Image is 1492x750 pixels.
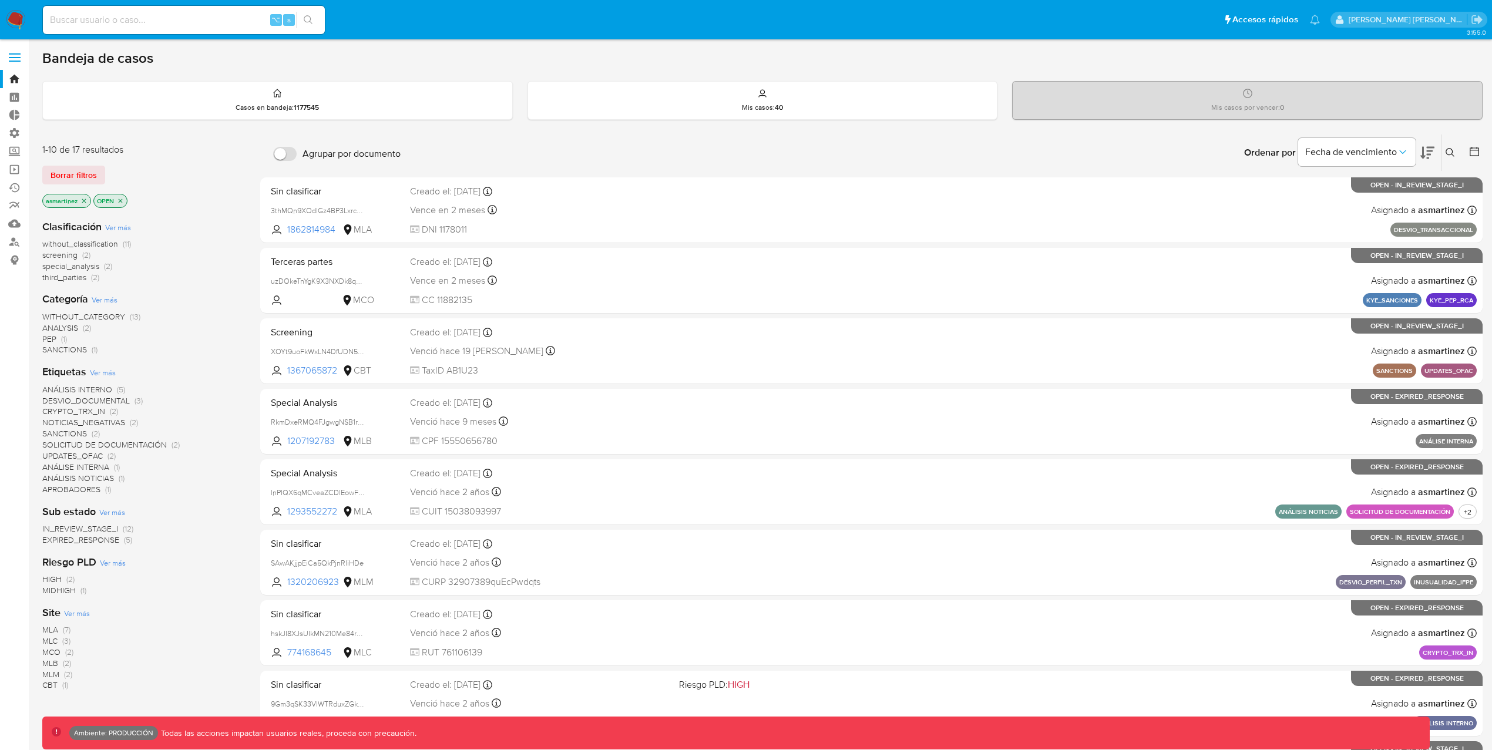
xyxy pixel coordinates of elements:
input: Buscar usuario o caso... [43,12,325,28]
p: Todas las acciones impactan usuarios reales, proceda con precaución. [158,728,416,739]
span: Accesos rápidos [1232,14,1298,26]
button: search-icon [296,12,320,28]
a: Salir [1471,14,1483,26]
span: s [287,14,291,25]
p: leidy.martinez@mercadolibre.com.co [1349,14,1467,25]
p: Ambiente: PRODUCCIÓN [74,731,153,735]
a: Notificaciones [1310,15,1320,25]
span: ⌥ [271,14,280,25]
